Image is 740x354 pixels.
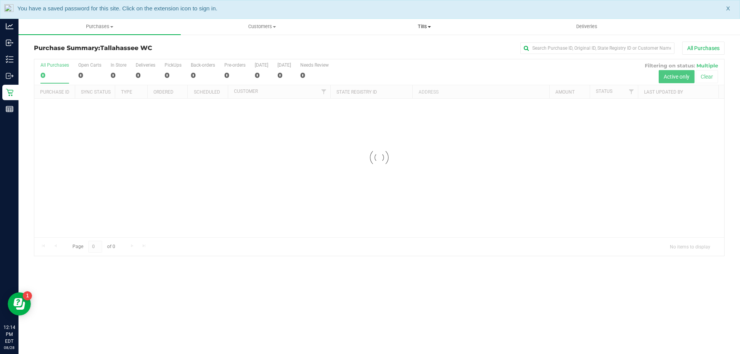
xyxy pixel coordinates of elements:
p: 12:14 PM EDT [3,324,15,345]
span: Tills [343,23,505,30]
button: All Purchases [682,42,725,55]
inline-svg: Reports [6,105,13,113]
inline-svg: Outbound [6,72,13,80]
span: You have a saved password for this site. Click on the extension icon to sign in. [17,5,217,12]
a: Deliveries [506,18,668,35]
a: Purchases [18,18,181,35]
iframe: Resource center unread badge [23,291,32,300]
inline-svg: Inbound [6,39,13,47]
span: X [726,4,730,13]
span: Purchases [18,23,181,30]
a: Tills [343,18,505,35]
inline-svg: Analytics [6,22,13,30]
inline-svg: Inventory [6,55,13,63]
p: 08/28 [3,345,15,351]
a: Customers [181,18,343,35]
span: Tallahassee WC [100,44,152,52]
inline-svg: Retail [6,89,13,96]
input: Search Purchase ID, Original ID, State Registry ID or Customer Name... [520,42,674,54]
h3: Purchase Summary: [34,45,264,52]
iframe: Resource center [8,292,31,315]
img: notLoggedInIcon.png [4,4,13,15]
span: Customers [181,23,343,30]
span: Deliveries [566,23,608,30]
